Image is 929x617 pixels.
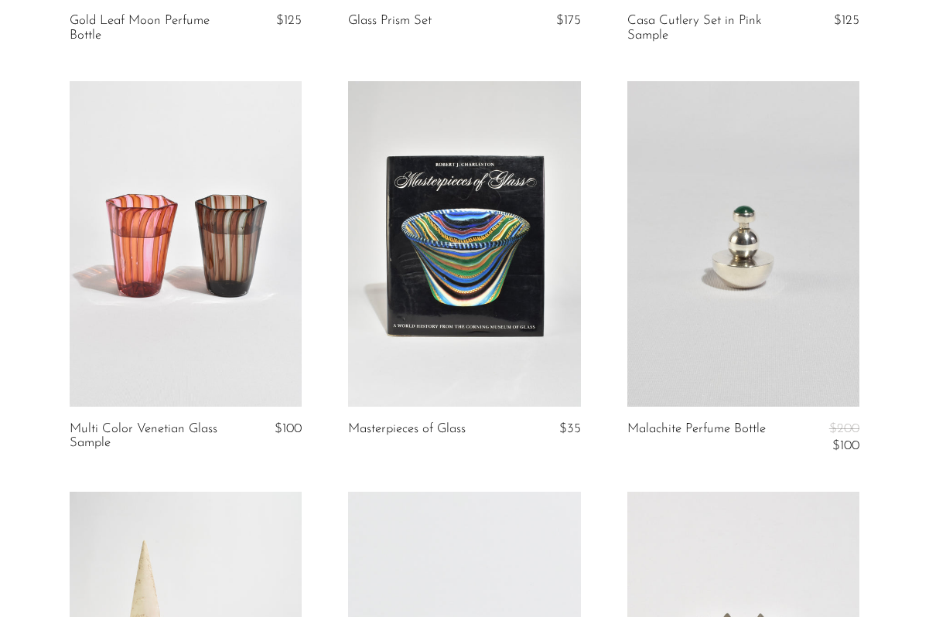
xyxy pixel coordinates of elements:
[70,422,223,451] a: Multi Color Venetian Glass Sample
[559,422,581,435] span: $35
[829,422,859,435] span: $200
[834,14,859,27] span: $125
[70,14,223,43] a: Gold Leaf Moon Perfume Bottle
[276,14,302,27] span: $125
[348,422,466,436] a: Masterpieces of Glass
[627,14,780,43] a: Casa Cutlery Set in Pink Sample
[348,14,432,28] a: Glass Prism Set
[627,422,766,454] a: Malachite Perfume Bottle
[832,439,859,452] span: $100
[556,14,581,27] span: $175
[275,422,302,435] span: $100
